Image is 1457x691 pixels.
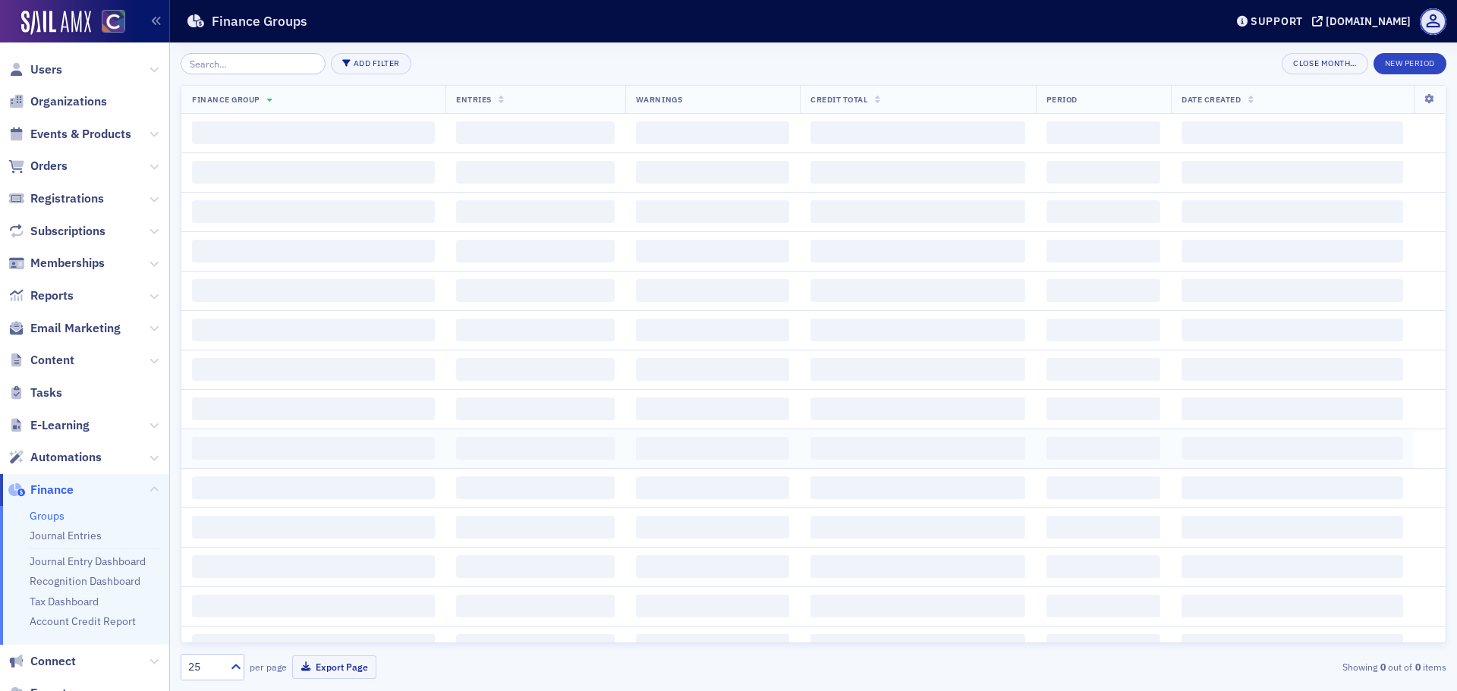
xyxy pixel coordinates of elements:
[456,319,615,341] span: ‌
[1046,555,1160,578] span: ‌
[456,121,615,144] span: ‌
[1420,8,1446,35] span: Profile
[8,385,62,401] a: Tasks
[1182,319,1403,341] span: ‌
[30,449,102,466] span: Automations
[1182,516,1403,539] span: ‌
[181,53,326,74] input: Search…
[636,121,789,144] span: ‌
[810,319,1025,341] span: ‌
[331,53,411,74] button: Add Filter
[636,516,789,539] span: ‌
[456,94,492,105] span: Entries
[456,634,615,657] span: ‌
[810,94,867,105] span: Credit Total
[636,161,789,184] span: ‌
[1377,660,1388,674] strong: 0
[810,240,1025,262] span: ‌
[636,94,682,105] span: Warnings
[192,555,435,578] span: ‌
[30,482,74,498] span: Finance
[30,653,76,670] span: Connect
[30,509,65,523] a: Groups
[292,655,376,679] button: Export Page
[636,200,789,223] span: ‌
[1326,14,1411,28] div: [DOMAIN_NAME]
[1046,516,1160,539] span: ‌
[192,358,435,381] span: ‌
[1182,161,1403,184] span: ‌
[30,287,74,304] span: Reports
[1182,476,1403,499] span: ‌
[456,516,615,539] span: ‌
[1312,16,1416,27] button: [DOMAIN_NAME]
[810,516,1025,539] span: ‌
[810,595,1025,617] span: ‌
[1046,319,1160,341] span: ‌
[1182,397,1403,420] span: ‌
[1182,634,1403,657] span: ‌
[456,161,615,184] span: ‌
[21,11,91,35] a: SailAMX
[636,437,789,460] span: ‌
[456,476,615,499] span: ‌
[1374,53,1446,74] button: New Period
[30,126,131,143] span: Events & Products
[192,595,435,617] span: ‌
[8,158,68,174] a: Orders
[810,200,1025,223] span: ‌
[192,121,435,144] span: ‌
[192,240,435,262] span: ‌
[1046,397,1160,420] span: ‌
[456,397,615,420] span: ‌
[1046,634,1160,657] span: ‌
[456,279,615,302] span: ‌
[1046,476,1160,499] span: ‌
[30,385,62,401] span: Tasks
[636,634,789,657] span: ‌
[192,634,435,657] span: ‌
[1182,200,1403,223] span: ‌
[456,437,615,460] span: ‌
[30,320,121,337] span: Email Marketing
[30,93,107,110] span: Organizations
[30,574,140,588] a: Recognition Dashboard
[1046,200,1160,223] span: ‌
[8,223,105,240] a: Subscriptions
[30,529,102,542] a: Journal Entries
[456,555,615,578] span: ‌
[1046,358,1160,381] span: ‌
[810,121,1025,144] span: ‌
[8,126,131,143] a: Events & Products
[636,555,789,578] span: ‌
[1046,279,1160,302] span: ‌
[192,397,435,420] span: ‌
[8,61,62,78] a: Users
[1035,660,1446,674] div: Showing out of items
[250,660,287,674] label: per page
[30,190,104,207] span: Registrations
[1412,660,1423,674] strong: 0
[30,223,105,240] span: Subscriptions
[636,279,789,302] span: ‌
[1182,437,1403,460] span: ‌
[1182,358,1403,381] span: ‌
[1282,53,1367,74] button: Close Month…
[30,554,146,568] a: Journal Entry Dashboard
[192,94,260,105] span: Finance Group
[8,320,121,337] a: Email Marketing
[636,319,789,341] span: ‌
[456,200,615,223] span: ‌
[8,93,107,110] a: Organizations
[30,255,105,272] span: Memberships
[1251,14,1303,28] div: Support
[810,555,1025,578] span: ‌
[192,161,435,184] span: ‌
[192,476,435,499] span: ‌
[8,449,102,466] a: Automations
[30,158,68,174] span: Orders
[636,358,789,381] span: ‌
[212,12,307,30] h1: Finance Groups
[1046,161,1160,184] span: ‌
[1182,121,1403,144] span: ‌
